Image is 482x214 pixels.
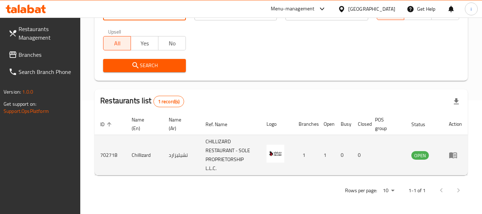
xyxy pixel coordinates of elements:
[103,59,186,72] button: Search
[3,63,81,80] a: Search Branch Phone
[435,8,456,18] span: TMP
[126,135,163,175] td: Chillizard
[348,5,395,13] div: [GEOGRAPHIC_DATA]
[4,106,49,116] a: Support.OpsPlatform
[293,113,318,135] th: Branches
[100,120,114,129] span: ID
[4,87,21,96] span: Version:
[318,135,335,175] td: 1
[407,8,429,18] span: TGO
[108,29,121,34] label: Upsell
[380,185,397,196] div: Rows per page:
[352,113,369,135] th: Closed
[131,36,158,50] button: Yes
[132,115,154,133] span: Name (En)
[206,120,237,129] span: Ref. Name
[153,96,184,107] div: Total records count
[19,50,75,59] span: Branches
[267,145,284,163] img: Chillizard
[106,38,128,49] span: All
[163,135,200,175] td: تشيليزارد
[293,135,318,175] td: 1
[109,61,180,70] span: Search
[335,135,352,175] td: 0
[411,120,435,129] span: Status
[103,36,131,50] button: All
[409,186,426,195] p: 1-1 of 1
[471,5,472,13] span: i
[335,113,352,135] th: Busy
[352,135,369,175] td: 0
[4,99,36,109] span: Get support on:
[411,151,429,160] span: OPEN
[448,93,465,110] div: Export file
[100,95,184,107] h2: Restaurants list
[19,25,75,42] span: Restaurants Management
[19,68,75,76] span: Search Branch Phone
[271,5,315,13] div: Menu-management
[200,135,261,175] td: CHILLIZARD RESTAURANT - SOLE PROPRIETORSHIP L.L.C.
[161,38,183,49] span: No
[95,135,126,175] td: 702718
[169,115,191,133] span: Name (Ar)
[375,115,397,133] span: POS group
[380,8,402,18] span: All
[443,113,468,135] th: Action
[345,186,377,195] p: Rows per page:
[158,36,186,50] button: No
[318,113,335,135] th: Open
[3,20,81,46] a: Restaurants Management
[261,113,293,135] th: Logo
[154,98,184,105] span: 1 record(s)
[95,113,468,175] table: enhanced table
[3,46,81,63] a: Branches
[22,87,33,96] span: 1.0.0
[134,38,156,49] span: Yes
